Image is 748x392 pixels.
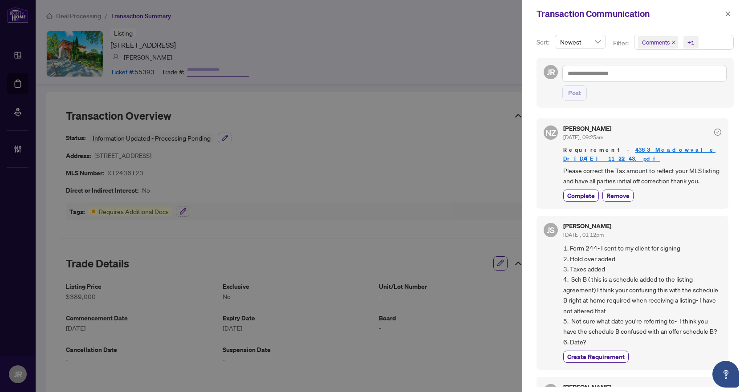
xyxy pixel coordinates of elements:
[563,125,611,132] h5: [PERSON_NAME]
[537,7,722,20] div: Transaction Communication
[563,243,721,347] span: 1. Form 244- I sent to my client for signing 2. Hold over added 3. Taxes added 4. Sch B ( this is...
[547,66,555,78] span: JR
[563,190,599,202] button: Complete
[563,134,603,141] span: [DATE], 09:25am
[687,38,695,47] div: +1
[563,231,604,238] span: [DATE], 01:12pm
[725,11,731,17] span: close
[602,190,634,202] button: Remove
[547,224,555,236] span: JS
[563,166,721,186] span: Please correct the Tax amount to reflect your MLS listing and have all parties initial off correc...
[714,129,721,136] span: check-circle
[537,37,551,47] p: Sort:
[567,191,595,200] span: Complete
[560,35,601,48] span: Newest
[638,36,678,48] span: Comments
[642,38,670,47] span: Comments
[562,85,587,101] button: Post
[606,191,630,200] span: Remove
[567,352,625,361] span: Create Requirement
[545,126,556,139] span: NZ
[712,361,739,388] button: Open asap
[563,145,721,163] span: Requirement -
[563,223,611,229] h5: [PERSON_NAME]
[563,384,611,390] h5: [PERSON_NAME]
[563,351,629,363] button: Create Requirement
[671,40,676,44] span: close
[613,38,630,48] p: Filter:
[563,146,715,162] a: 4363 Meadowvale Dr_[DATE] 11_22_43.pdf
